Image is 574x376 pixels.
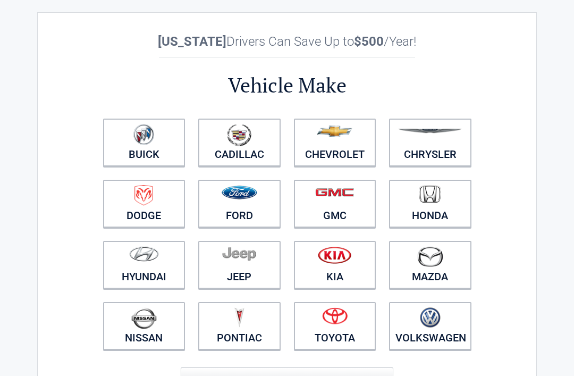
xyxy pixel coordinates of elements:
[420,307,441,328] img: volkswagen
[227,124,251,146] img: cadillac
[222,186,257,199] img: ford
[398,129,462,133] img: chrysler
[318,246,351,264] img: kia
[103,119,185,166] a: Buick
[198,241,281,289] a: Jeep
[354,34,384,49] b: $500
[103,180,185,228] a: Dodge
[315,188,354,197] img: gmc
[103,302,185,350] a: Nissan
[129,246,159,262] img: hyundai
[198,302,281,350] a: Pontiac
[294,180,376,228] a: GMC
[389,180,471,228] a: Honda
[417,246,443,267] img: mazda
[131,307,157,329] img: nissan
[317,126,352,137] img: chevrolet
[294,119,376,166] a: Chevrolet
[133,124,154,145] img: buick
[96,34,478,49] h2: Drivers Can Save Up to /Year
[198,119,281,166] a: Cadillac
[96,72,478,99] h2: Vehicle Make
[389,302,471,350] a: Volkswagen
[294,241,376,289] a: Kia
[222,246,256,261] img: jeep
[389,241,471,289] a: Mazda
[294,302,376,350] a: Toyota
[419,185,441,204] img: honda
[198,180,281,228] a: Ford
[322,307,348,324] img: toyota
[158,34,226,49] b: [US_STATE]
[134,185,153,206] img: dodge
[103,241,185,289] a: Hyundai
[389,119,471,166] a: Chrysler
[234,307,244,328] img: pontiac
